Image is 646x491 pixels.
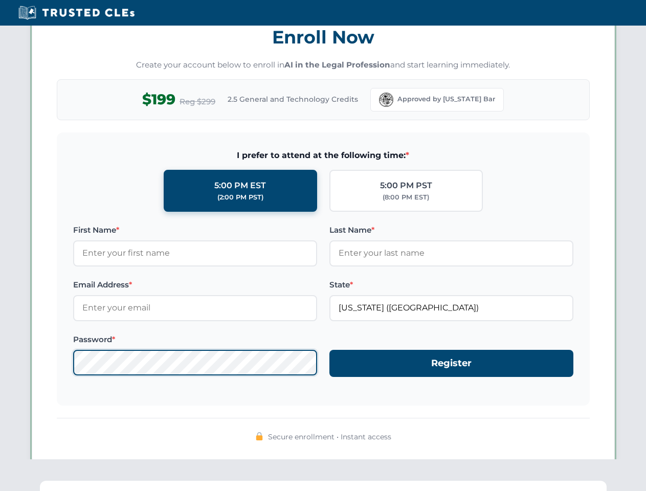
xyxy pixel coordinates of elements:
[329,240,573,266] input: Enter your last name
[180,96,215,108] span: Reg $299
[228,94,358,105] span: 2.5 General and Technology Credits
[142,88,175,111] span: $199
[57,21,590,53] h3: Enroll Now
[329,350,573,377] button: Register
[73,295,317,321] input: Enter your email
[329,279,573,291] label: State
[383,192,429,203] div: (8:00 PM EST)
[57,59,590,71] p: Create your account below to enroll in and start learning immediately.
[73,279,317,291] label: Email Address
[73,240,317,266] input: Enter your first name
[73,224,317,236] label: First Name
[217,192,263,203] div: (2:00 PM PST)
[15,5,138,20] img: Trusted CLEs
[73,333,317,346] label: Password
[214,179,266,192] div: 5:00 PM EST
[268,431,391,442] span: Secure enrollment • Instant access
[73,149,573,162] span: I prefer to attend at the following time:
[380,179,432,192] div: 5:00 PM PST
[379,93,393,107] img: Florida Bar
[255,432,263,440] img: 🔒
[397,94,495,104] span: Approved by [US_STATE] Bar
[284,60,390,70] strong: AI in the Legal Profession
[329,224,573,236] label: Last Name
[329,295,573,321] input: Florida (FL)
